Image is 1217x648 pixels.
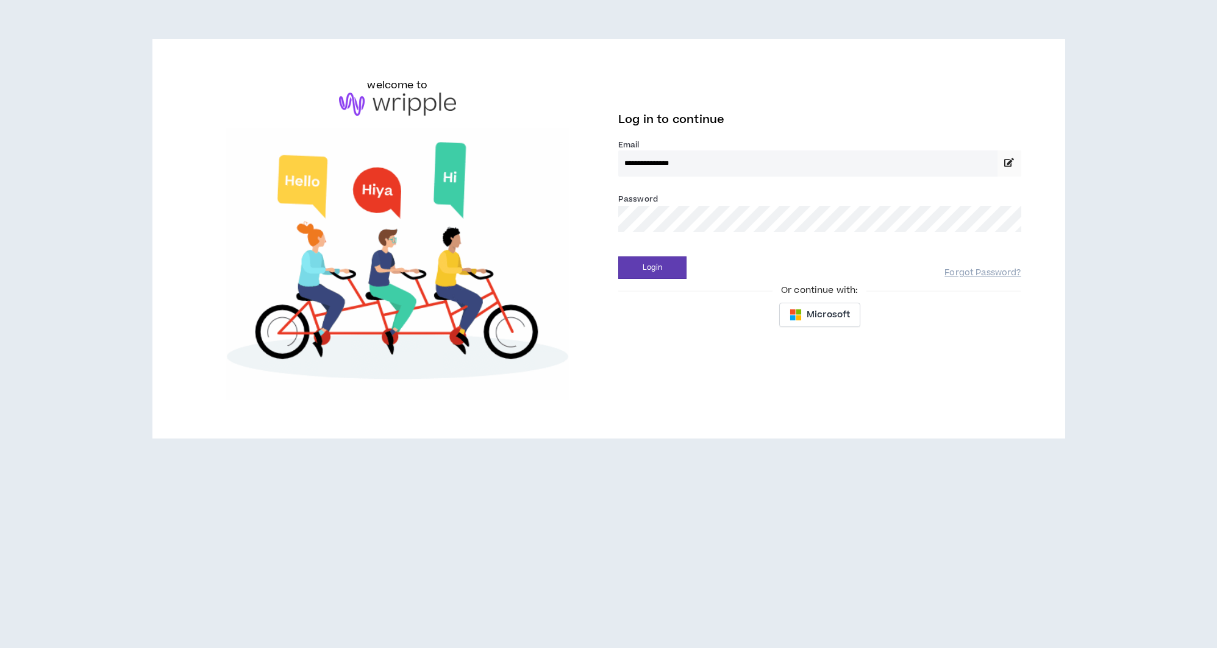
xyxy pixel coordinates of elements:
[618,256,687,279] button: Login
[618,194,658,205] label: Password
[618,112,724,127] span: Log in to continue
[618,139,1021,150] label: Email
[807,308,850,322] span: Microsoft
[944,267,1021,279] a: Forgot Password?
[196,128,599,400] img: Welcome to Wripple
[339,93,456,116] img: logo-brand.png
[367,78,427,93] h6: welcome to
[773,284,866,297] span: Or continue with:
[779,303,860,327] button: Microsoft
